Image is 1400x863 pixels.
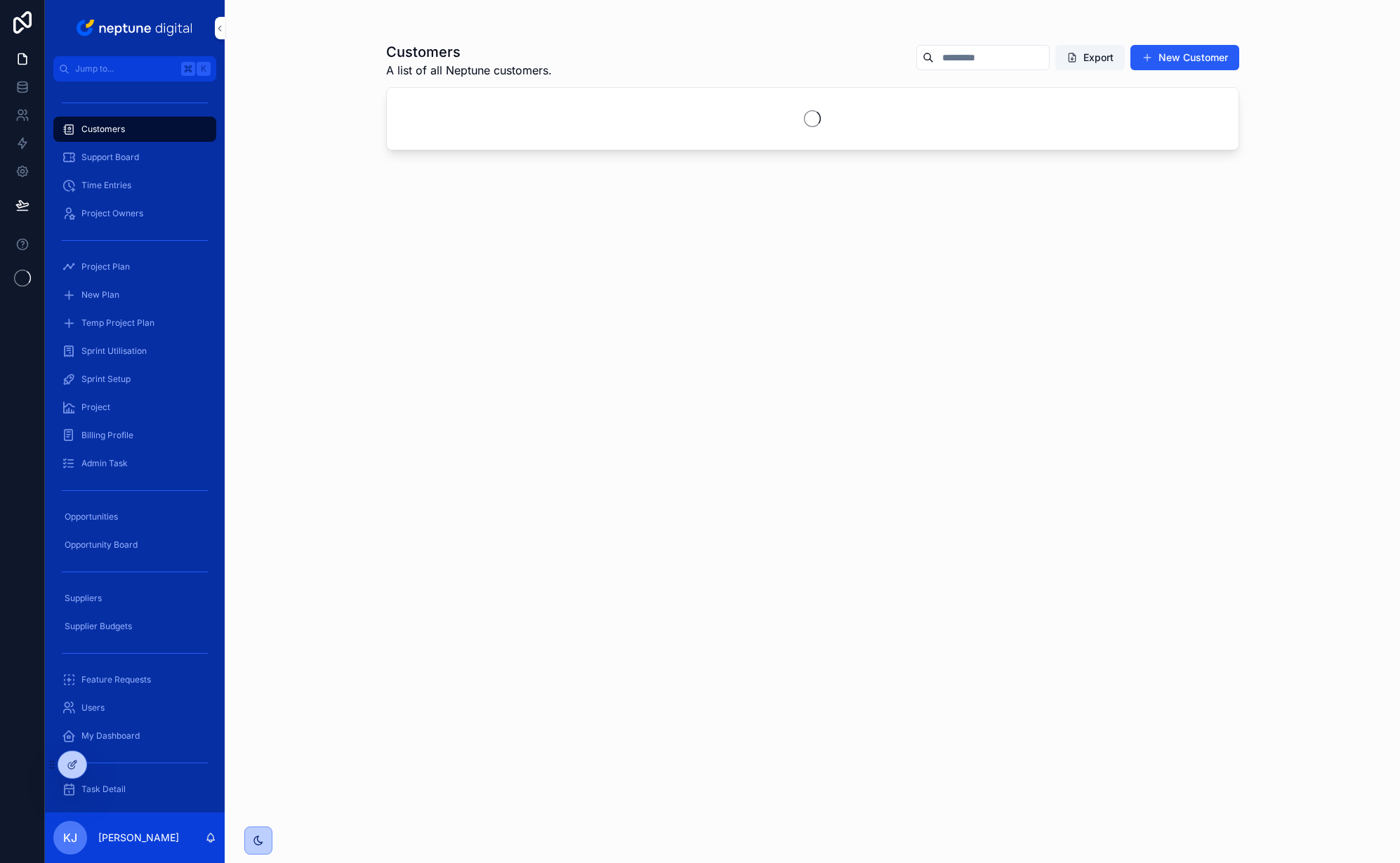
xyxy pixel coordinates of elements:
[198,63,209,74] span: K
[53,695,216,720] a: Users
[53,805,216,830] a: Billing Profile
[53,451,216,476] a: Admin Task
[53,777,216,802] a: Task Detail
[386,62,552,79] span: A list of all Neptune customers.
[74,17,197,39] img: App logo
[81,374,131,385] span: Sprint Setup
[53,254,216,279] a: Project Plan
[65,511,118,522] span: Opportunities
[53,504,216,529] a: Opportunities
[81,674,151,685] span: Feature Requests
[53,586,216,611] a: Suppliers
[81,261,130,272] span: Project Plan
[81,784,126,795] span: Task Detail
[53,367,216,392] a: Sprint Setup
[45,81,225,812] div: scrollable content
[63,829,77,846] span: KJ
[75,63,176,74] span: Jump to...
[98,831,179,845] p: [PERSON_NAME]
[81,208,143,219] span: Project Owners
[53,310,216,336] a: Temp Project Plan
[81,458,128,469] span: Admin Task
[1130,45,1239,70] button: New Customer
[53,56,216,81] button: Jump to...K
[81,730,140,742] span: My Dashboard
[53,338,216,364] a: Sprint Utilisation
[81,317,154,329] span: Temp Project Plan
[53,423,216,448] a: Billing Profile
[53,117,216,142] a: Customers
[81,180,131,191] span: Time Entries
[53,667,216,692] a: Feature Requests
[81,402,110,413] span: Project
[53,201,216,226] a: Project Owners
[65,539,138,551] span: Opportunity Board
[65,621,132,632] span: Supplier Budgets
[53,395,216,420] a: Project
[81,812,133,823] span: Billing Profile
[386,42,552,62] h1: Customers
[81,702,105,713] span: Users
[81,345,147,357] span: Sprint Utilisation
[81,124,125,135] span: Customers
[53,532,216,558] a: Opportunity Board
[81,289,119,301] span: New Plan
[53,145,216,170] a: Support Board
[53,614,216,639] a: Supplier Budgets
[65,593,102,604] span: Suppliers
[81,430,133,441] span: Billing Profile
[81,152,139,163] span: Support Board
[53,282,216,308] a: New Plan
[1055,45,1125,70] button: Export
[53,173,216,198] a: Time Entries
[53,723,216,749] a: My Dashboard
